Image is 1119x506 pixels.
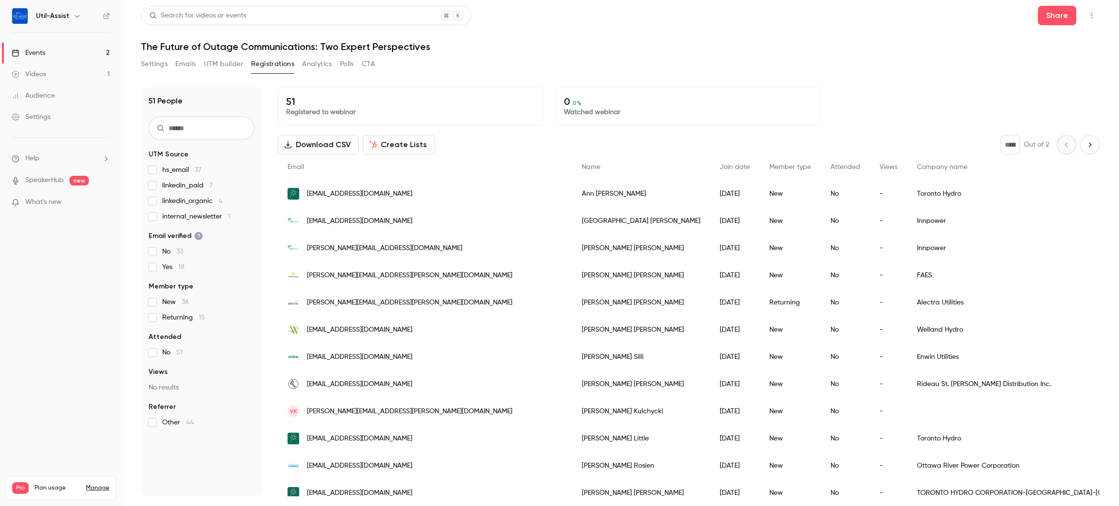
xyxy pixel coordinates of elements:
[149,150,254,427] section: facet-groups
[12,153,110,164] li: help-dropdown-opener
[204,56,243,72] button: UTM builder
[288,164,304,170] span: Email
[162,348,183,357] span: No
[162,313,205,322] span: Returning
[288,460,299,472] img: orpowercorp.com
[821,262,870,289] div: No
[760,425,821,452] div: New
[870,343,907,371] div: -
[564,107,814,117] p: Watched webinar
[195,167,202,173] span: 37
[307,406,512,417] span: [PERSON_NAME][EMAIL_ADDRESS][PERSON_NAME][DOMAIN_NAME]
[288,270,299,281] img: fortisbc.com
[149,150,188,159] span: UTM Source
[710,316,760,343] div: [DATE]
[710,235,760,262] div: [DATE]
[870,262,907,289] div: -
[821,289,870,316] div: No
[141,56,168,72] button: Settings
[186,419,194,426] span: 44
[228,213,230,220] span: 1
[572,207,710,235] div: [GEOGRAPHIC_DATA] [PERSON_NAME]
[307,298,512,308] span: [PERSON_NAME][EMAIL_ADDRESS][PERSON_NAME][DOMAIN_NAME]
[182,299,189,305] span: 36
[710,371,760,398] div: [DATE]
[821,425,870,452] div: No
[821,180,870,207] div: No
[149,383,254,392] p: No results
[821,398,870,425] div: No
[290,407,297,416] span: VK
[821,207,870,235] div: No
[870,425,907,452] div: -
[251,56,294,72] button: Registrations
[288,242,299,254] img: innpower.ca
[710,180,760,207] div: [DATE]
[572,316,710,343] div: [PERSON_NAME] [PERSON_NAME]
[149,282,193,291] span: Member type
[870,398,907,425] div: -
[760,343,821,371] div: New
[710,452,760,479] div: [DATE]
[34,484,80,492] span: Plan usage
[286,107,536,117] p: Registered to webinar
[149,332,181,342] span: Attended
[710,425,760,452] div: [DATE]
[288,487,299,499] img: torontohydro.com
[572,425,710,452] div: [PERSON_NAME] Little
[1038,6,1076,25] button: Share
[176,248,183,255] span: 33
[870,316,907,343] div: -
[870,371,907,398] div: -
[307,379,412,389] span: [EMAIL_ADDRESS][DOMAIN_NAME]
[12,91,55,101] div: Audience
[162,181,213,190] span: linkedin_paid
[1080,135,1100,154] button: Next page
[288,324,299,336] img: wellandhydro.com
[199,314,205,321] span: 15
[307,189,412,199] span: [EMAIL_ADDRESS][DOMAIN_NAME]
[162,212,230,221] span: internal_newsletter
[86,484,109,492] a: Manage
[286,96,536,107] p: 51
[162,418,194,427] span: Other
[880,164,898,170] span: Views
[870,289,907,316] div: -
[149,367,168,377] span: Views
[572,398,710,425] div: [PERSON_NAME] Kulchycki
[307,325,412,335] span: [EMAIL_ADDRESS][DOMAIN_NAME]
[821,343,870,371] div: No
[572,180,710,207] div: Ann [PERSON_NAME]
[162,262,185,272] span: Yes
[831,164,860,170] span: Attended
[307,216,412,226] span: [EMAIL_ADDRESS][DOMAIN_NAME]
[573,100,581,106] span: 0 %
[821,371,870,398] div: No
[870,452,907,479] div: -
[36,11,69,21] h6: Util-Assist
[288,433,299,444] img: torontohydro.com
[710,207,760,235] div: [DATE]
[307,352,412,362] span: [EMAIL_ADDRESS][DOMAIN_NAME]
[25,175,64,186] a: SpeakerHub
[307,243,462,253] span: [PERSON_NAME][EMAIL_ADDRESS][DOMAIN_NAME]
[572,262,710,289] div: [PERSON_NAME] [PERSON_NAME]
[307,461,412,471] span: [EMAIL_ADDRESS][DOMAIN_NAME]
[12,48,45,58] div: Events
[572,371,710,398] div: [PERSON_NAME] [PERSON_NAME]
[302,56,332,72] button: Analytics
[307,270,512,281] span: [PERSON_NAME][EMAIL_ADDRESS][PERSON_NAME][DOMAIN_NAME]
[572,289,710,316] div: [PERSON_NAME] [PERSON_NAME]
[572,235,710,262] div: [PERSON_NAME] [PERSON_NAME]
[572,452,710,479] div: [PERSON_NAME] Rosien
[363,135,435,154] button: Create Lists
[821,452,870,479] div: No
[209,182,213,189] span: 7
[278,135,359,154] button: Download CSV
[288,297,299,308] img: alectrautilities.com
[307,488,412,498] span: [EMAIL_ADDRESS][DOMAIN_NAME]
[25,197,62,207] span: What's new
[760,289,821,316] div: Returning
[98,198,110,207] iframe: Noticeable Trigger
[162,165,202,175] span: hs_email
